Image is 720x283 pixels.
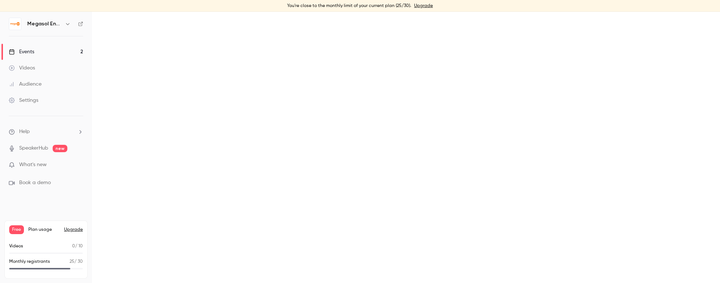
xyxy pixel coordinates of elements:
p: Videos [9,243,23,250]
span: Free [9,225,24,234]
a: SpeakerHub [19,144,48,152]
div: Settings [9,97,38,104]
span: 0 [72,244,75,248]
p: Monthly registrants [9,258,50,265]
p: / 30 [70,258,83,265]
span: Help [19,128,30,136]
span: Book a demo [19,179,51,187]
button: Upgrade [64,227,83,233]
li: help-dropdown-opener [9,128,83,136]
span: new [53,145,67,152]
span: What's new [19,161,47,169]
h6: Megasol Energie AG [27,20,62,28]
div: Events [9,48,34,55]
div: Videos [9,64,35,72]
div: Audience [9,80,42,88]
p: / 10 [72,243,83,250]
img: Megasol Energie AG [9,18,21,30]
span: Plan usage [28,227,60,233]
a: Upgrade [414,3,433,9]
span: 25 [70,259,74,264]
